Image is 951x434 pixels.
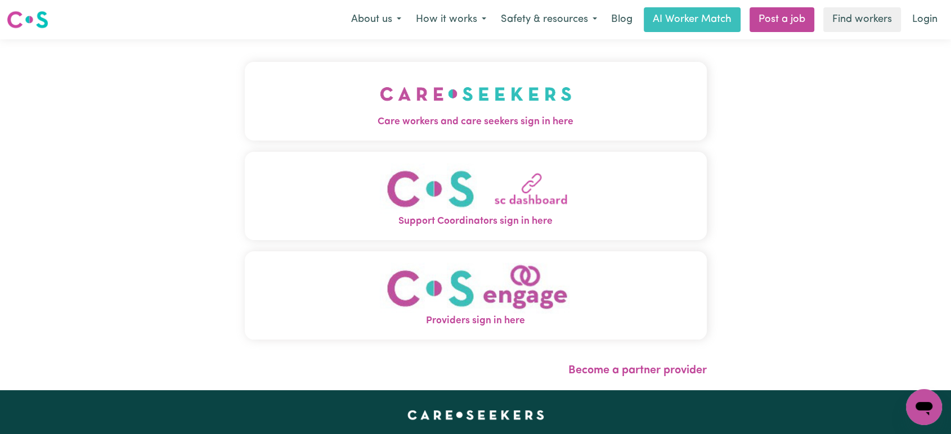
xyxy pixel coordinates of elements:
[245,62,707,141] button: Care workers and care seekers sign in here
[905,7,944,32] a: Login
[7,10,48,30] img: Careseekers logo
[409,8,494,31] button: How it works
[344,8,409,31] button: About us
[245,152,707,240] button: Support Coordinators sign in here
[568,365,707,376] a: Become a partner provider
[750,7,814,32] a: Post a job
[644,7,741,32] a: AI Worker Match
[494,8,604,31] button: Safety & resources
[7,7,48,33] a: Careseekers logo
[245,214,707,229] span: Support Coordinators sign in here
[245,115,707,129] span: Care workers and care seekers sign in here
[245,251,707,340] button: Providers sign in here
[245,314,707,328] span: Providers sign in here
[407,410,544,419] a: Careseekers home page
[823,7,901,32] a: Find workers
[604,7,639,32] a: Blog
[906,389,942,425] iframe: Button to launch messaging window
